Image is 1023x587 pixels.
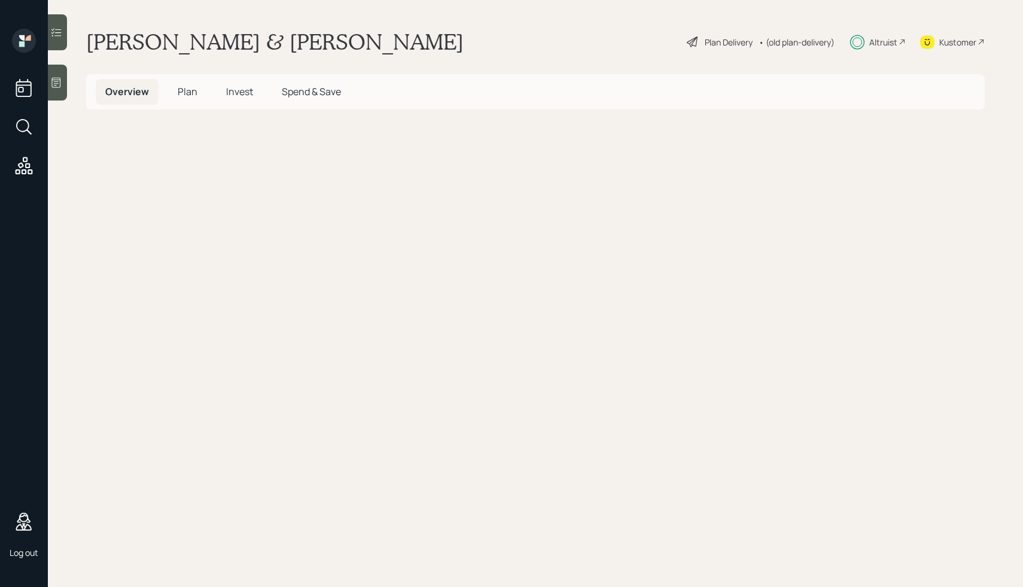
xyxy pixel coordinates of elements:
div: Altruist [869,36,897,48]
div: Plan Delivery [705,36,753,48]
span: Plan [178,85,197,98]
span: Spend & Save [282,85,341,98]
h1: [PERSON_NAME] & [PERSON_NAME] [86,29,464,55]
div: Kustomer [939,36,976,48]
span: Invest [226,85,253,98]
div: Log out [10,547,38,558]
span: Overview [105,85,149,98]
div: • (old plan-delivery) [759,36,835,48]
